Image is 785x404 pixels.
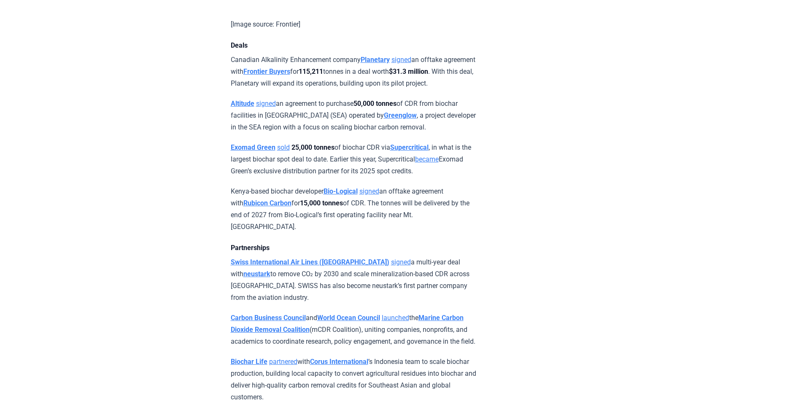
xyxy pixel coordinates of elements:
[231,98,477,133] p: an agreement to purchase of CDR from biochar facilities in [GEOGRAPHIC_DATA] (SEA) operated by , ...
[361,56,390,64] a: Planetary
[231,100,254,108] a: Altitude
[231,54,477,89] p: Canadian Alkalinity Enhancement company an offtake agreement with for tonnes in a deal worth . Wi...
[299,67,323,75] strong: 115,211
[389,67,428,75] strong: $31.3 million
[391,56,411,64] a: signed
[359,187,379,195] a: signed
[231,142,477,177] p: of biochar CDR via , in what is the largest biochar spot deal to date. Earlier this year, Supercr...
[231,256,477,304] p: a multi-year deal with to remove CO₂ by 2030 and scale mineralization-based CDR across [GEOGRAPHI...
[382,314,409,322] a: launched
[310,358,368,366] a: Corus International
[243,270,270,278] a: neustark
[231,143,275,151] a: Exomad Green
[353,100,397,108] strong: 50,000 tonnes
[324,187,358,195] a: Bio-Logical
[277,143,290,151] a: sold
[317,314,380,322] a: World Ocean Council
[390,143,429,151] a: Supercritical
[231,312,477,347] p: and the (mCDR Coalition), uniting companies, nonprofits, and academics to coordinate research, po...
[291,143,335,151] strong: 25,000 tonnes
[243,67,290,75] a: Frontier Buyers
[256,100,276,108] a: signed
[384,111,417,119] a: Greenglow
[231,41,248,49] strong: Deals
[231,356,477,403] p: with ’s Indonesia team to scale biochar production, building local capacity to convert agricultur...
[231,19,477,30] p: [Image source: Frontier]
[231,258,389,266] a: Swiss International Air Lines ([GEOGRAPHIC_DATA])
[231,186,477,233] p: Kenya-based biochar developer an offtake agreement with for of CDR. The tonnes will be delivered ...
[415,155,439,163] a: became
[243,199,291,207] a: Rubicon Carbon
[231,314,306,322] a: Carbon Business Council
[231,244,270,252] strong: Partnerships
[269,358,297,366] a: partnered
[391,258,411,266] a: signed
[231,358,267,366] a: Biochar Life
[300,199,343,207] strong: 15,000 tonnes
